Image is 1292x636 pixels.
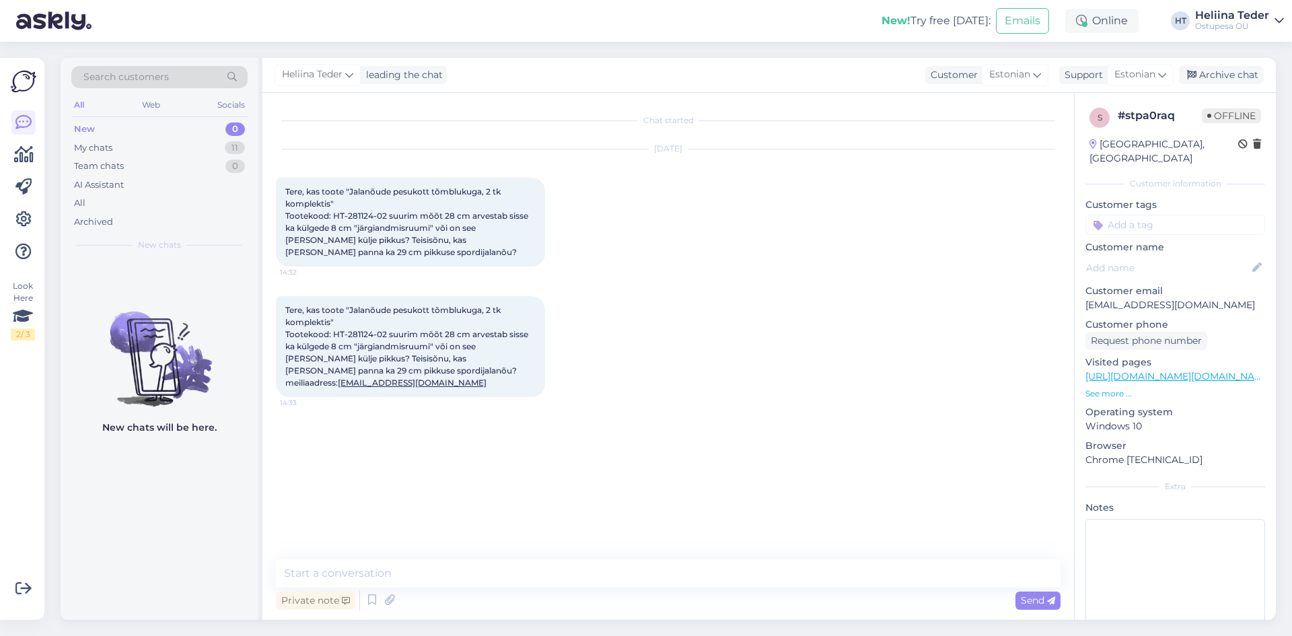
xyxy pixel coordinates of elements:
span: Search customers [83,70,169,84]
span: Heliina Teder [282,67,343,82]
span: Send [1021,594,1055,606]
div: Customer [925,68,978,82]
div: Support [1059,68,1103,82]
span: s [1098,112,1102,122]
span: Estonian [1114,67,1155,82]
a: Heliina TederOstupesa OÜ [1195,10,1284,32]
p: New chats will be here. [102,421,217,435]
div: Try free [DATE]: [882,13,991,29]
div: Archive chat [1179,66,1264,84]
div: Online [1065,9,1139,33]
p: Customer phone [1085,318,1265,332]
img: Askly Logo [11,69,36,94]
div: My chats [74,141,112,155]
div: Extra [1085,481,1265,493]
a: [URL][DOMAIN_NAME][DOMAIN_NAME] [1085,370,1272,382]
p: See more ... [1085,388,1265,400]
p: Visited pages [1085,355,1265,369]
span: 14:32 [280,267,330,277]
div: Customer information [1085,178,1265,190]
div: 2 / 3 [11,328,35,341]
div: HT [1171,11,1190,30]
p: Operating system [1085,405,1265,419]
div: Web [139,96,163,114]
a: [EMAIL_ADDRESS][DOMAIN_NAME] [338,378,487,388]
div: [DATE] [276,143,1061,155]
div: AI Assistant [74,178,124,192]
div: Socials [215,96,248,114]
p: Notes [1085,501,1265,515]
div: All [74,197,85,210]
div: Chat started [276,114,1061,127]
div: Request phone number [1085,332,1207,350]
span: Tere, kas toote "Jalanõude pesukott tõmblukuga, 2 tk komplektis" Tootekood: HT-281124-02 suurim m... [285,305,530,388]
div: Heliina Teder [1195,10,1269,21]
p: Customer email [1085,284,1265,298]
div: Ostupesa OÜ [1195,21,1269,32]
p: Customer tags [1085,198,1265,212]
p: Customer name [1085,240,1265,254]
div: 0 [225,160,245,173]
div: 0 [225,122,245,136]
div: # stpa0raq [1118,108,1202,124]
input: Add a tag [1085,215,1265,235]
p: Browser [1085,439,1265,453]
div: [GEOGRAPHIC_DATA], [GEOGRAPHIC_DATA] [1089,137,1238,166]
p: Chrome [TECHNICAL_ID] [1085,453,1265,467]
p: Windows 10 [1085,419,1265,433]
button: Emails [996,8,1049,34]
b: New! [882,14,910,27]
input: Add name [1086,260,1250,275]
p: [EMAIL_ADDRESS][DOMAIN_NAME] [1085,298,1265,312]
div: 11 [225,141,245,155]
div: Team chats [74,160,124,173]
span: Estonian [989,67,1030,82]
span: Offline [1202,108,1261,123]
div: Look Here [11,280,35,341]
div: New [74,122,95,136]
div: Archived [74,215,113,229]
img: No chats [61,287,258,409]
span: New chats [138,239,181,251]
span: Tere, kas toote "Jalanõude pesukott tõmblukuga, 2 tk komplektis" Tootekood: HT-281124-02 suurim m... [285,186,530,257]
div: leading the chat [361,68,443,82]
span: 14:33 [280,398,330,408]
div: All [71,96,87,114]
div: Private note [276,592,355,610]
